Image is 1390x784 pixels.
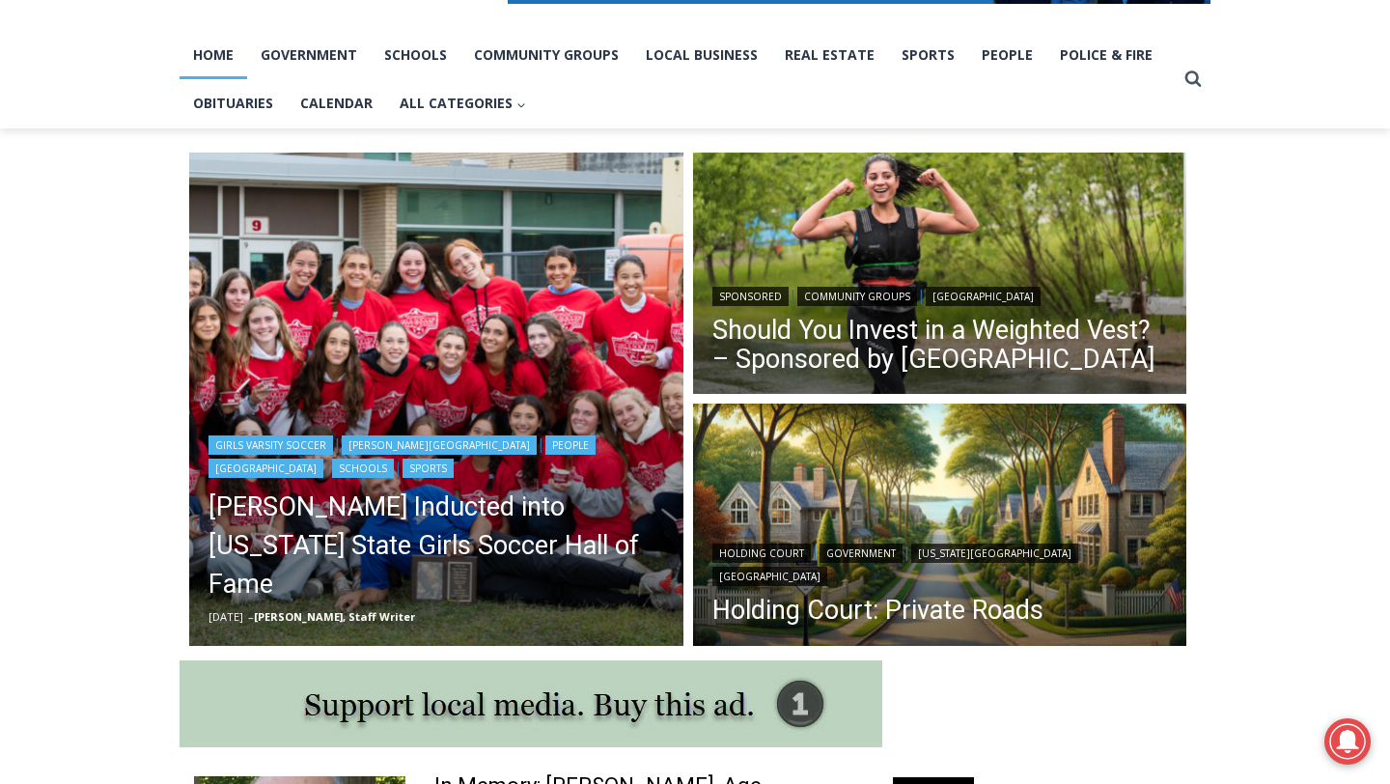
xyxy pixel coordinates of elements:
span: Intern @ [DOMAIN_NAME] [505,192,895,236]
a: Sports [403,459,454,478]
time: [DATE] [208,609,243,624]
a: Girls Varsity Soccer [208,435,333,455]
button: Child menu of All Categories [386,79,540,127]
img: support local media, buy this ad [180,660,882,747]
img: (PHOTO: Runner with a weighted vest. Contributed.) [693,153,1187,400]
a: Sponsored [712,287,789,306]
div: | | [712,283,1168,306]
a: [US_STATE][GEOGRAPHIC_DATA] [911,544,1078,563]
a: Community Groups [460,31,632,79]
a: Government [820,544,903,563]
button: View Search Form [1176,62,1210,97]
a: [GEOGRAPHIC_DATA] [712,567,827,586]
a: Real Estate [771,31,888,79]
div: | | | [712,540,1168,586]
a: Read More Rich Savage Inducted into New York State Girls Soccer Hall of Fame [189,153,683,647]
a: [PERSON_NAME], Staff Writer [254,609,415,624]
nav: Primary Navigation [180,31,1176,128]
a: Schools [371,31,460,79]
a: [GEOGRAPHIC_DATA] [208,459,323,478]
span: – [248,609,254,624]
a: Home [180,31,247,79]
div: | | | | | [208,432,664,478]
a: Calendar [287,79,386,127]
a: [PERSON_NAME][GEOGRAPHIC_DATA] [342,435,537,455]
a: Government [247,31,371,79]
a: Intern @ [DOMAIN_NAME] [464,187,935,240]
a: Local Business [632,31,771,79]
a: Schools [332,459,394,478]
a: Holding Court [712,544,811,563]
a: [GEOGRAPHIC_DATA] [926,287,1041,306]
a: Police & Fire [1046,31,1166,79]
a: Community Groups [797,287,917,306]
a: Sports [888,31,968,79]
img: (PHOTO: The 2025 Rye Girls Soccer Team surrounding Head Coach Rich Savage after his induction int... [189,153,683,647]
img: DALLE 2025-09-08 Holding Court 2025-09-09 Private Roads [693,404,1187,651]
a: Should You Invest in a Weighted Vest? – Sponsored by [GEOGRAPHIC_DATA] [712,316,1168,374]
a: Obituaries [180,79,287,127]
div: "[PERSON_NAME] and I covered the [DATE] Parade, which was a really eye opening experience as I ha... [487,1,912,187]
a: Read More Holding Court: Private Roads [693,404,1187,651]
a: Open Tues. - Sun. [PHONE_NUMBER] [1,194,194,240]
a: People [545,435,596,455]
span: Open Tues. - Sun. [PHONE_NUMBER] [6,199,189,272]
a: People [968,31,1046,79]
a: Read More Should You Invest in a Weighted Vest? – Sponsored by White Plains Hospital [693,153,1187,400]
div: "the precise, almost orchestrated movements of cutting and assembling sushi and [PERSON_NAME] mak... [199,121,284,231]
a: Holding Court: Private Roads [712,596,1168,625]
a: [PERSON_NAME] Inducted into [US_STATE] State Girls Soccer Hall of Fame [208,488,664,603]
